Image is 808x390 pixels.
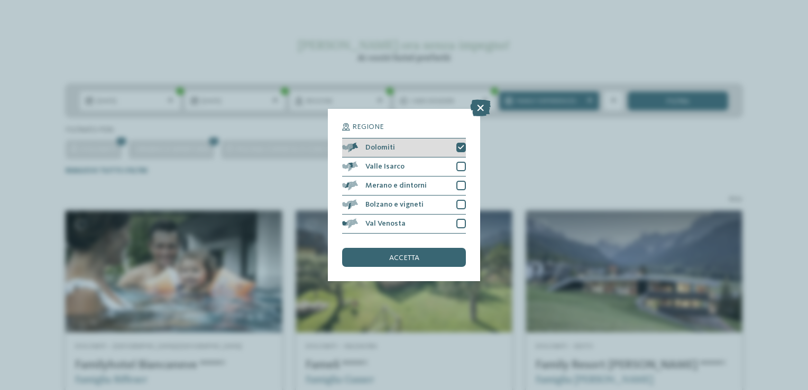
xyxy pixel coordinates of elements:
span: Regione [352,123,384,131]
span: Merano e dintorni [365,182,427,189]
span: Valle Isarco [365,163,405,170]
span: accetta [389,254,419,262]
span: Val Venosta [365,220,406,227]
span: Bolzano e vigneti [365,201,424,208]
span: Dolomiti [365,144,395,151]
